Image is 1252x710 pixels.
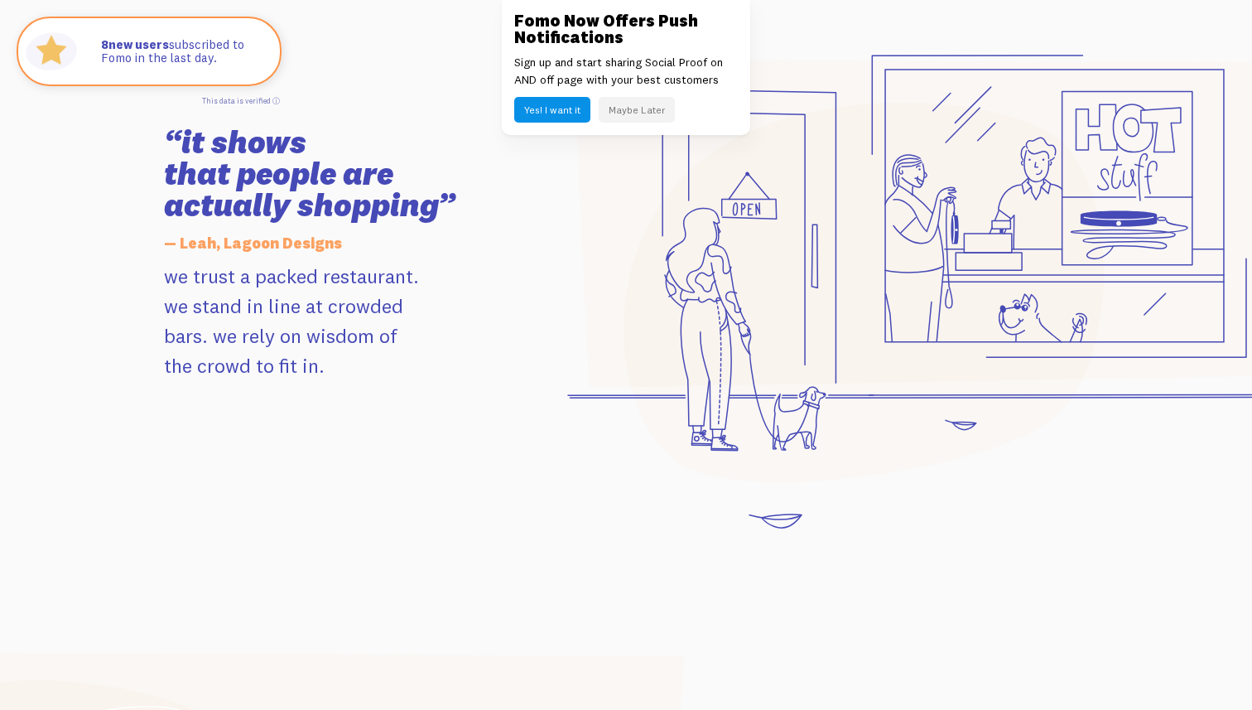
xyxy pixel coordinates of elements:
span: 8 [101,38,108,52]
h5: — Leah, Lagoon Designs [164,226,537,261]
p: we trust a packed restaurant. we stand in line at crowded bars. we rely on wisdom of the crowd to... [164,261,537,380]
p: subscribed to Fomo in the last day. [101,38,263,65]
p: Sign up and start sharing Social Proof on AND off page with your best customers [514,54,738,89]
strong: new users [101,36,169,52]
img: Fomo [22,22,81,81]
button: Maybe Later [599,97,675,123]
h3: Fomo Now Offers Push Notifications [514,12,738,46]
a: This data is verified ⓘ [202,96,280,105]
button: Yes! I want it [514,97,590,123]
h3: “it shows that people are actually shopping” [164,127,537,221]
